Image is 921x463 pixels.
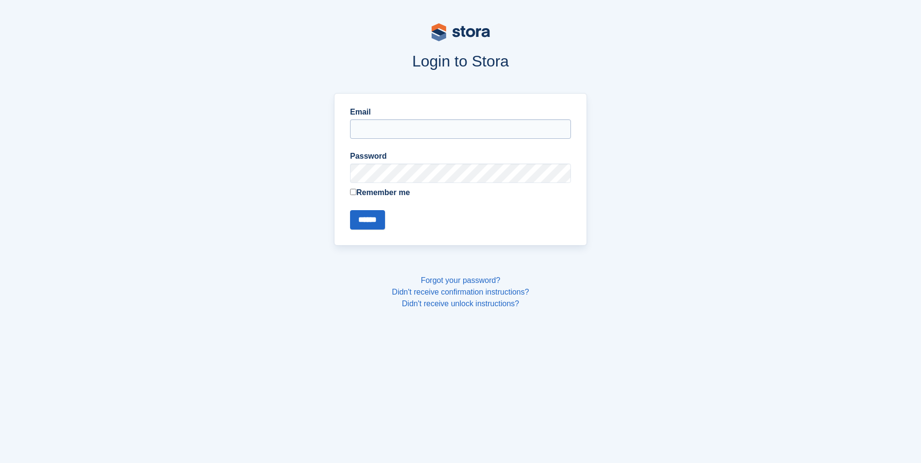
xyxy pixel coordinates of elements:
[149,52,772,70] h1: Login to Stora
[392,288,529,296] a: Didn't receive confirmation instructions?
[421,276,501,284] a: Forgot your password?
[350,187,571,198] label: Remember me
[350,106,571,118] label: Email
[350,189,356,195] input: Remember me
[402,299,519,308] a: Didn't receive unlock instructions?
[432,23,490,41] img: stora-logo-53a41332b3708ae10de48c4981b4e9114cc0af31d8433b30ea865607fb682f29.svg
[350,150,571,162] label: Password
